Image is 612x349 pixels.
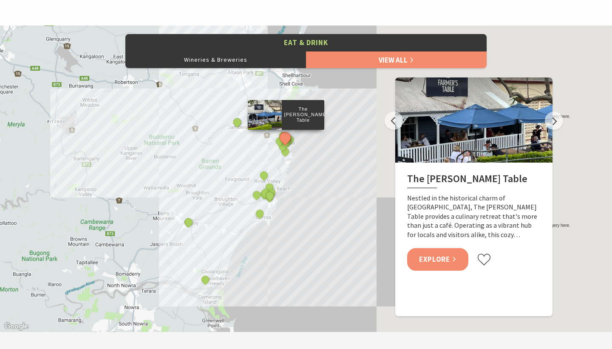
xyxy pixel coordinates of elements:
a: View All [306,51,487,68]
button: See detail about Green Caffeen [274,136,285,147]
button: See detail about Silica Restaurant and Bar [280,136,292,147]
button: See detail about The Farmer's Table [278,129,293,145]
button: See detail about Jamberoo Pub [232,117,243,128]
img: Google [2,321,30,332]
button: See detail about Cin Cin Wine Bar [280,146,291,157]
button: Next [545,112,563,130]
p: Nestled in the historical charm of [GEOGRAPHIC_DATA], The [PERSON_NAME] Table provides a culinary... [407,194,541,240]
h2: The [PERSON_NAME] Table [407,173,541,188]
button: See detail about Schottlanders Wagyu Beef [258,170,269,181]
button: Click to favourite The Farmer's Table [477,253,491,266]
button: Eat & Drink [125,34,487,51]
button: Wineries & Breweries [125,51,306,68]
button: See detail about Coolangatta Estate [200,274,211,285]
button: See detail about Crooked River Estate [251,189,262,200]
button: See detail about The Blue Swimmer at Seahaven [254,208,265,219]
button: See detail about Gather. By the Hill [264,190,275,201]
a: Explore [407,248,468,271]
button: See detail about The Dairy Bar [183,217,194,228]
button: Previous [385,112,403,130]
a: Click to see this area on Google Maps [2,321,30,332]
p: The [PERSON_NAME] Table [282,105,324,125]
